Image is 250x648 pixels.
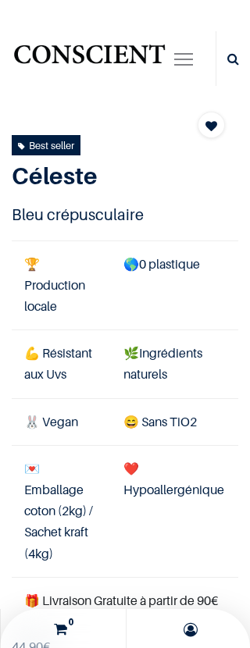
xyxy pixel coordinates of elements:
button: Add to wishlist [198,112,225,138]
span: 💪 Résistant aux Uvs [24,345,92,382]
span: Add to wishlist [205,120,217,132]
img: Conscient [12,38,167,80]
td: Ingrédients naturels [111,330,238,398]
span: 🌎 [123,256,139,272]
td: ans TiO2 [111,398,238,445]
div: Best seller [18,137,74,154]
font: 🎁 Livraison Gratuite à partir de 90€ [24,593,218,608]
sup: 0 [64,615,77,628]
span: 😄 S [123,414,148,429]
h4: Bleu crépusculaire [12,203,238,226]
td: Emballage coton (2kg) / Sachet kraft (4kg) [12,445,111,577]
span: 🐰 Vegan [24,414,78,429]
a: 0 [5,609,122,648]
td: Production locale [12,240,111,330]
a: Logo of Conscient [12,38,167,80]
td: 0 plastique [111,240,238,330]
span: 🏆 [24,256,40,272]
h1: Céleste [12,162,238,190]
span: 💌 [24,461,40,476]
span: 🌿 [123,345,139,361]
td: ❤️Hypoallergénique [111,445,238,577]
